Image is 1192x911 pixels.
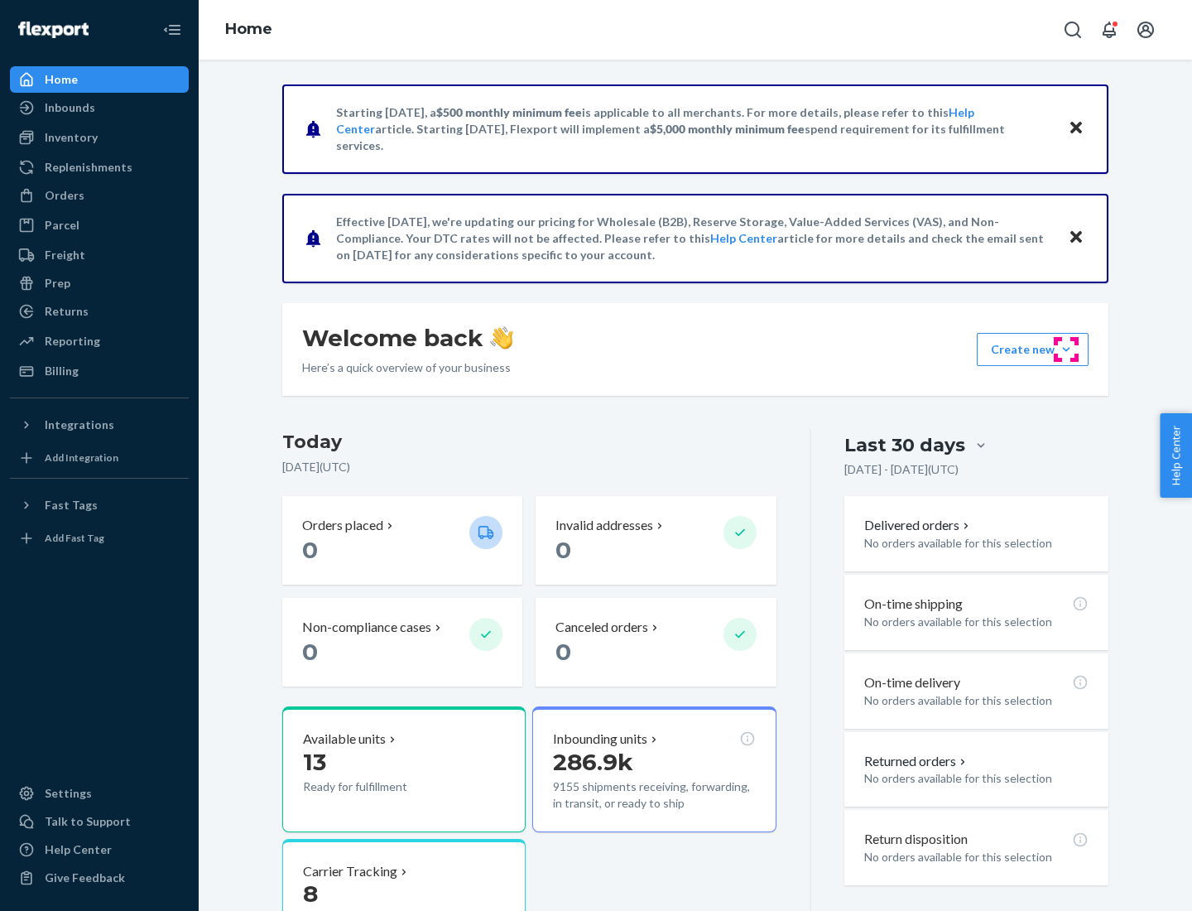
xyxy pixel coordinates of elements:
[864,535,1089,552] p: No orders available for this selection
[10,270,189,296] a: Prep
[864,770,1089,787] p: No orders available for this selection
[282,496,522,585] button: Orders placed 0
[553,778,755,812] p: 9155 shipments receiving, forwarding, in transit, or ready to ship
[45,363,79,379] div: Billing
[10,492,189,518] button: Fast Tags
[303,748,326,776] span: 13
[10,298,189,325] a: Returns
[45,841,112,858] div: Help Center
[45,99,95,116] div: Inbounds
[302,359,513,376] p: Here’s a quick overview of your business
[45,303,89,320] div: Returns
[650,122,805,136] span: $5,000 monthly minimum fee
[302,536,318,564] span: 0
[303,778,456,795] p: Ready for fulfillment
[10,525,189,552] a: Add Fast Tag
[536,598,776,687] button: Canceled orders 0
[864,595,963,614] p: On-time shipping
[864,830,968,849] p: Return disposition
[45,71,78,88] div: Home
[710,231,777,245] a: Help Center
[864,673,960,692] p: On-time delivery
[282,598,522,687] button: Non-compliance cases 0
[555,618,648,637] p: Canceled orders
[10,66,189,93] a: Home
[303,880,318,908] span: 8
[45,187,84,204] div: Orders
[45,333,100,349] div: Reporting
[45,275,70,292] div: Prep
[212,6,286,54] ol: breadcrumbs
[45,159,132,176] div: Replenishments
[436,105,582,119] span: $500 monthly minimum fee
[336,214,1052,263] p: Effective [DATE], we're updating our pricing for Wholesale (B2B), Reserve Storage, Value-Added Se...
[864,849,1089,865] p: No orders available for this selection
[555,516,653,535] p: Invalid addresses
[864,692,1089,709] p: No orders available for this selection
[10,780,189,807] a: Settings
[10,865,189,891] button: Give Feedback
[45,497,98,513] div: Fast Tags
[10,836,189,863] a: Help Center
[553,730,647,749] p: Inbounding units
[10,242,189,268] a: Freight
[282,429,776,455] h3: Today
[10,182,189,209] a: Orders
[555,536,571,564] span: 0
[302,618,431,637] p: Non-compliance cases
[536,496,776,585] button: Invalid addresses 0
[45,813,131,830] div: Talk to Support
[302,516,383,535] p: Orders placed
[10,328,189,354] a: Reporting
[844,432,965,458] div: Last 30 days
[303,730,386,749] p: Available units
[1065,117,1087,141] button: Close
[336,104,1052,154] p: Starting [DATE], a is applicable to all merchants. For more details, please refer to this article...
[303,862,397,881] p: Carrier Tracking
[302,638,318,666] span: 0
[45,129,98,146] div: Inventory
[1160,413,1192,498] button: Help Center
[10,412,189,438] button: Integrations
[45,217,79,234] div: Parcel
[156,13,189,46] button: Close Navigation
[45,870,125,886] div: Give Feedback
[1093,13,1126,46] button: Open notifications
[45,417,114,433] div: Integrations
[45,451,118,465] div: Add Integration
[45,247,85,263] div: Freight
[532,706,776,832] button: Inbounding units286.9k9155 shipments receiving, forwarding, in transit, or ready to ship
[555,638,571,666] span: 0
[10,212,189,239] a: Parcel
[977,333,1089,366] button: Create new
[1056,13,1089,46] button: Open Search Box
[10,124,189,151] a: Inventory
[864,516,973,535] button: Delivered orders
[302,323,513,353] h1: Welcome back
[1065,226,1087,250] button: Close
[10,445,189,471] a: Add Integration
[864,752,969,771] button: Returned orders
[282,459,776,475] p: [DATE] ( UTC )
[1129,13,1162,46] button: Open account menu
[45,785,92,802] div: Settings
[225,20,272,38] a: Home
[10,154,189,181] a: Replenishments
[282,706,526,832] button: Available units13Ready for fulfillment
[490,326,513,349] img: hand-wave emoji
[10,358,189,384] a: Billing
[10,94,189,121] a: Inbounds
[844,461,959,478] p: [DATE] - [DATE] ( UTC )
[10,808,189,835] a: Talk to Support
[18,22,89,38] img: Flexport logo
[553,748,633,776] span: 286.9k
[45,531,104,545] div: Add Fast Tag
[864,614,1089,630] p: No orders available for this selection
